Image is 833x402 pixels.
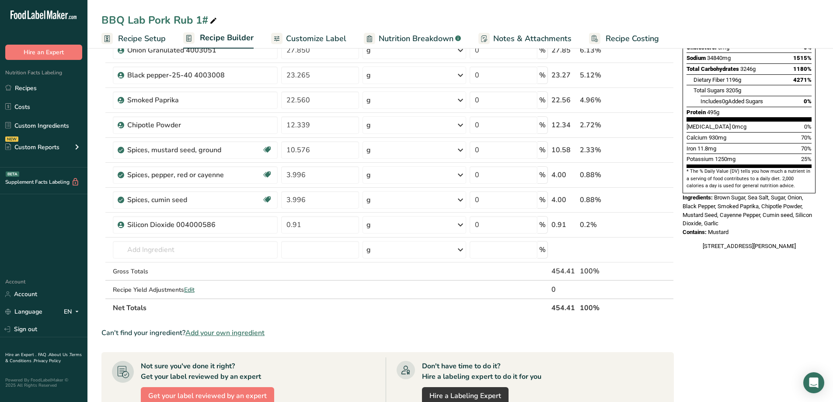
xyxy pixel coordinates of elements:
div: 100% [580,266,632,276]
span: 1515% [793,55,812,61]
span: Potassium [687,156,714,162]
input: Add Ingredient [113,241,278,259]
div: 4.96% [580,95,632,105]
div: Gross Totals [113,267,278,276]
div: g [366,170,371,180]
span: Ingredients: [683,194,713,201]
a: Privacy Policy [34,358,61,364]
div: [STREET_ADDRESS][PERSON_NAME] [683,242,816,251]
div: g [366,220,371,230]
th: 100% [578,298,634,317]
span: 0% [804,98,812,105]
div: Don't have time to do it? Hire a labeling expert to do it for you [422,361,541,382]
span: Mustard [708,229,728,235]
div: 0.2% [580,220,632,230]
div: Can't find your ingredient? [101,328,674,338]
span: Iron [687,145,696,152]
a: Notes & Attachments [478,29,572,49]
a: Recipe Setup [101,29,166,49]
span: Add your own ingredient [185,328,265,338]
span: 0mg [718,44,729,51]
div: Not sure you've done it right? Get your label reviewed by an expert [141,361,261,382]
button: Hire an Expert [5,45,82,60]
span: Nutrition Breakdown [379,33,453,45]
div: 6.13% [580,45,632,56]
div: 454.41 [551,266,576,276]
div: Powered By FoodLabelMaker © 2025 All Rights Reserved [5,378,82,388]
span: Calcium [687,134,708,141]
span: 930mg [709,134,726,141]
div: 4.00 [551,170,576,180]
a: FAQ . [38,352,49,358]
div: 5.12% [580,70,632,80]
span: Customize Label [286,33,346,45]
div: g [366,195,371,205]
div: g [366,45,371,56]
span: 0% [804,123,812,130]
span: 0mcg [732,123,746,130]
th: Net Totals [111,298,550,317]
span: Brown Sugar, Sea Salt, Sugar, Onion, Black Pepper, Smoked Paprika, Chipotle Powder, Mustard Seed,... [683,194,812,227]
div: Black pepper-25-40 4003008 [127,70,237,80]
div: Open Intercom Messenger [803,372,824,393]
section: * The % Daily Value (DV) tells you how much a nutrient in a serving of food contributes to a dail... [687,168,812,189]
div: Onion Granulated 4003051 [127,45,237,56]
a: Hire an Expert . [5,352,36,358]
div: Spices, cumin seed [127,195,237,205]
div: 0.88% [580,170,632,180]
span: Notes & Attachments [493,33,572,45]
div: EN [64,307,82,317]
div: 2.72% [580,120,632,130]
div: 23.27 [551,70,576,80]
div: Spices, pepper, red or cayenne [127,170,237,180]
span: Edit [184,286,195,294]
a: About Us . [49,352,70,358]
div: Chipotle Powder [127,120,237,130]
span: Includes Added Sugars [701,98,763,105]
div: BETA [6,171,19,177]
div: 0.88% [580,195,632,205]
th: 454.41 [550,298,578,317]
span: 1180% [793,66,812,72]
span: Cholesterol [687,44,717,51]
a: Recipe Builder [183,28,254,49]
div: Custom Reports [5,143,59,152]
a: Recipe Costing [589,29,659,49]
span: Recipe Costing [606,33,659,45]
span: 1250mg [715,156,735,162]
div: g [366,120,371,130]
div: g [366,245,371,255]
div: 4.00 [551,195,576,205]
div: NEW [5,136,18,142]
span: Dietary Fiber [694,77,725,83]
span: 0g [722,98,728,105]
div: 22.56 [551,95,576,105]
span: Total Carbohydrates [687,66,739,72]
div: g [366,145,371,155]
span: 34840mg [707,55,731,61]
div: g [366,70,371,80]
div: 2.33% [580,145,632,155]
span: 25% [801,156,812,162]
div: 0 [551,284,576,295]
div: BBQ Lab Pork Rub 1# [101,12,219,28]
div: Smoked Paprika [127,95,237,105]
span: 0% [804,44,812,51]
span: 1196g [726,77,741,83]
span: Recipe Setup [118,33,166,45]
span: 70% [801,134,812,141]
a: Nutrition Breakdown [364,29,461,49]
a: Terms & Conditions . [5,352,82,364]
div: Spices, mustard seed, ground [127,145,237,155]
div: Recipe Yield Adjustments [113,285,278,294]
a: Customize Label [271,29,346,49]
span: Total Sugars [694,87,725,94]
span: 3246g [740,66,756,72]
span: 4271% [793,77,812,83]
span: 70% [801,145,812,152]
div: 12.34 [551,120,576,130]
span: Recipe Builder [200,32,254,44]
span: Sodium [687,55,706,61]
div: g [366,95,371,105]
span: Protein [687,109,706,115]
